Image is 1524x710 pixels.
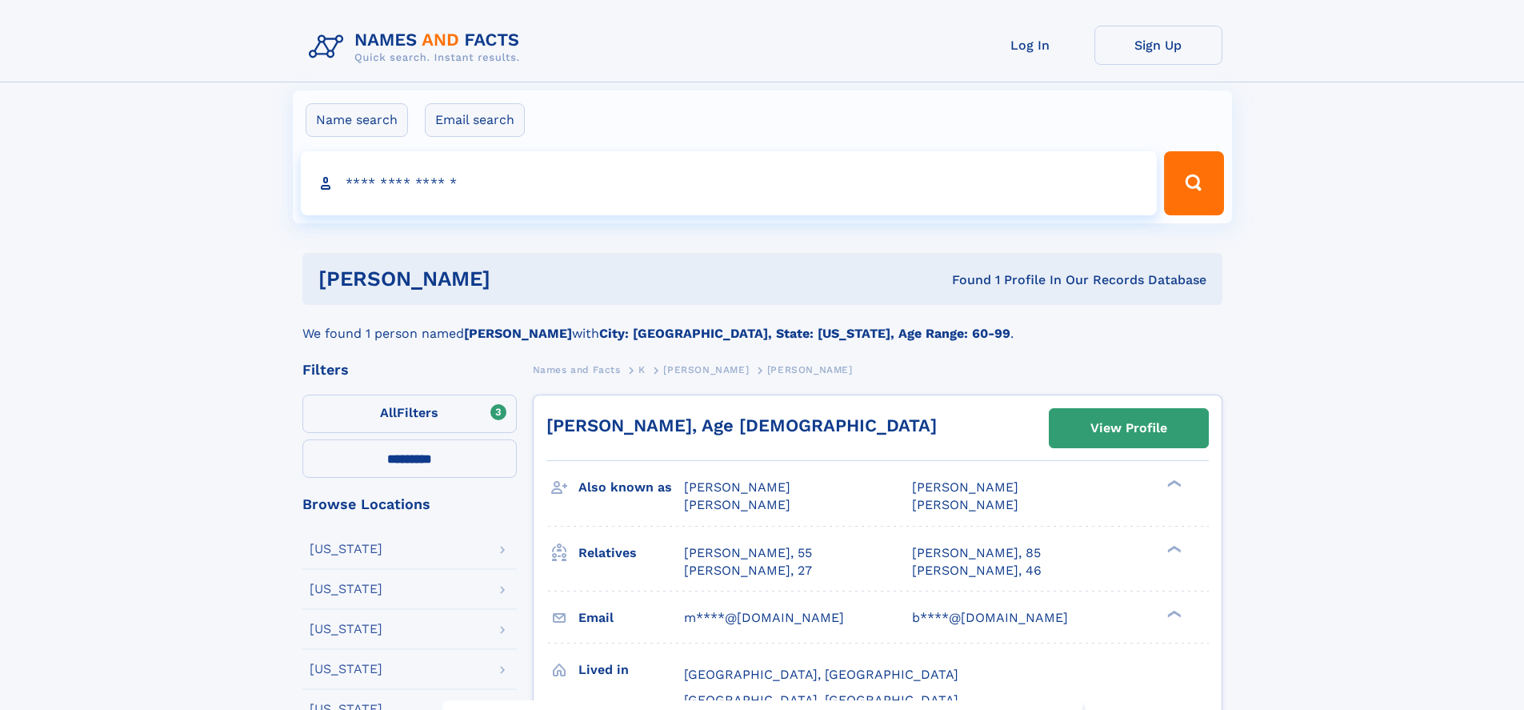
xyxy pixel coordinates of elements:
[425,103,525,137] label: Email search
[302,363,517,377] div: Filters
[306,103,408,137] label: Name search
[318,269,722,289] h1: [PERSON_NAME]
[912,562,1042,580] a: [PERSON_NAME], 46
[767,364,853,375] span: [PERSON_NAME]
[1163,479,1182,489] div: ❯
[638,364,646,375] span: K
[301,151,1158,215] input: search input
[578,656,684,684] h3: Lived in
[912,497,1018,512] span: [PERSON_NAME]
[684,497,790,512] span: [PERSON_NAME]
[302,395,517,433] label: Filters
[663,364,749,375] span: [PERSON_NAME]
[684,479,790,495] span: [PERSON_NAME]
[380,405,397,420] span: All
[1094,26,1222,65] a: Sign Up
[464,326,572,341] b: [PERSON_NAME]
[578,474,684,501] h3: Also known as
[684,544,812,562] a: [PERSON_NAME], 55
[638,359,646,379] a: K
[546,415,937,435] a: [PERSON_NAME], Age [DEMOGRAPHIC_DATA]
[1090,410,1167,447] div: View Profile
[721,271,1206,289] div: Found 1 Profile In Our Records Database
[302,26,533,69] img: Logo Names and Facts
[578,540,684,567] h3: Relatives
[912,479,1018,495] span: [PERSON_NAME]
[1163,608,1182,619] div: ❯
[599,326,1010,341] b: City: [GEOGRAPHIC_DATA], State: [US_STATE], Age Range: 60-99
[684,692,958,708] span: [GEOGRAPHIC_DATA], [GEOGRAPHIC_DATA]
[310,583,382,596] div: [US_STATE]
[302,305,1222,343] div: We found 1 person named with .
[663,359,749,379] a: [PERSON_NAME]
[578,604,684,632] h3: Email
[533,359,621,379] a: Names and Facts
[302,497,517,511] div: Browse Locations
[684,562,812,580] a: [PERSON_NAME], 27
[912,544,1041,562] a: [PERSON_NAME], 85
[1050,409,1208,447] a: View Profile
[684,667,958,682] span: [GEOGRAPHIC_DATA], [GEOGRAPHIC_DATA]
[310,623,382,636] div: [US_STATE]
[1163,544,1182,554] div: ❯
[1164,151,1223,215] button: Search Button
[310,663,382,676] div: [US_STATE]
[310,543,382,556] div: [US_STATE]
[966,26,1094,65] a: Log In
